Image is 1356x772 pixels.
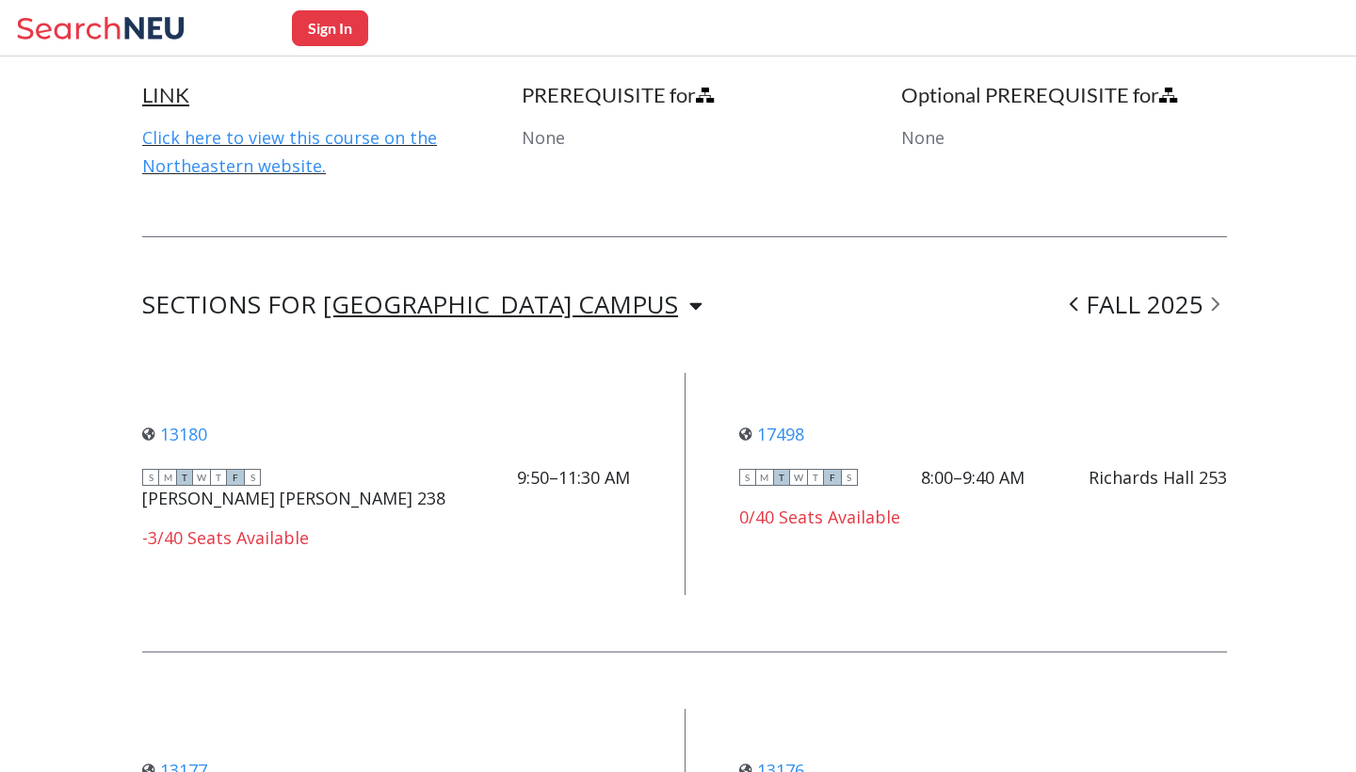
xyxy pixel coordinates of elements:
[739,469,756,486] span: S
[142,294,702,316] div: SECTIONS FOR
[739,423,804,445] a: 17498
[756,469,773,486] span: M
[790,469,807,486] span: W
[517,467,630,488] div: 9:50–11:30 AM
[244,469,261,486] span: S
[142,527,630,548] div: -3/40 Seats Available
[773,469,790,486] span: T
[1062,294,1227,316] div: FALL 2025
[901,126,944,149] span: None
[921,467,1025,488] div: 8:00–9:40 AM
[210,469,227,486] span: T
[142,469,159,486] span: S
[159,469,176,486] span: M
[193,469,210,486] span: W
[142,126,437,177] a: Click here to view this course on the Northeastern website.
[901,82,1227,108] h4: Optional PREREQUISITE for
[227,469,244,486] span: F
[824,469,841,486] span: F
[142,423,207,445] a: 13180
[522,126,565,149] span: None
[739,507,1227,527] div: 0/40 Seats Available
[807,469,824,486] span: T
[841,469,858,486] span: S
[142,488,445,508] div: [PERSON_NAME] [PERSON_NAME] 238
[522,82,847,108] h4: PREREQUISITE for
[323,294,678,314] div: [GEOGRAPHIC_DATA] CAMPUS
[142,82,468,108] h4: LINK
[1089,467,1227,488] div: Richards Hall 253
[292,10,368,46] button: Sign In
[176,469,193,486] span: T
